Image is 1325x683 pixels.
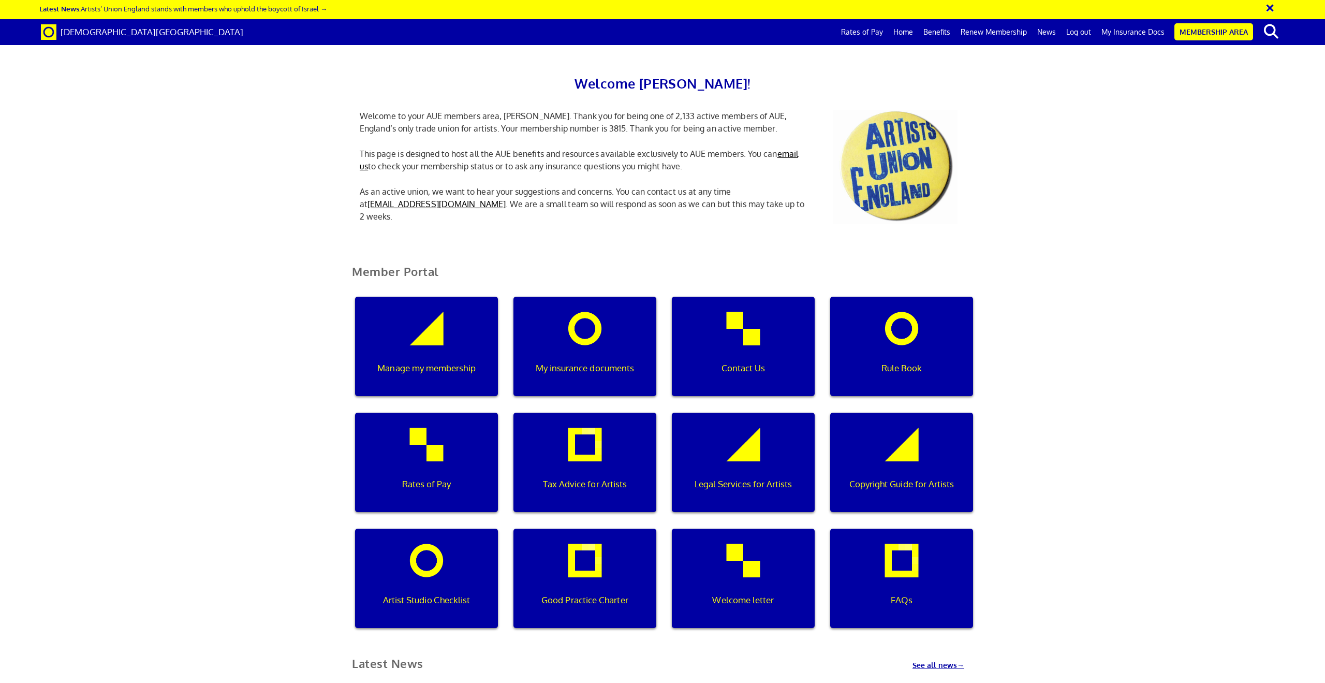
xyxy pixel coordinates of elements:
a: Legal Services for Artists [664,413,822,529]
p: As an active union, we want to hear your suggestions and concerns. You can contact us at any time... [352,185,818,223]
a: Latest News:Artists’ Union England stands with members who uphold the boycott of Israel → [39,4,327,13]
p: Copyright Guide for Artists [837,477,966,491]
a: My Insurance Docs [1096,19,1170,45]
a: News [1032,19,1061,45]
a: Manage my membership [347,297,506,413]
span: [DEMOGRAPHIC_DATA][GEOGRAPHIC_DATA] [61,26,243,37]
a: Renew Membership [955,19,1032,45]
p: Good Practice Charter [521,593,649,607]
p: Contact Us [679,361,807,375]
p: Manage my membership [362,361,491,375]
a: [EMAIL_ADDRESS][DOMAIN_NAME] [367,199,506,209]
p: Welcome to your AUE members area, [PERSON_NAME]. Thank you for being one of 2,133 active members ... [352,110,818,135]
p: FAQs [837,593,966,607]
a: Rates of Pay [836,19,888,45]
a: My insurance documents [506,297,664,413]
a: See all news→ [912,647,981,671]
a: Membership Area [1174,23,1253,40]
h2: Welcome [PERSON_NAME]! [352,72,973,94]
h2: Member Portal [344,265,981,290]
h2: Latest News [344,657,431,670]
p: Welcome letter [679,593,807,607]
a: Welcome letter [664,529,822,645]
p: My insurance documents [521,361,649,375]
p: This page is designed to host all the AUE benefits and resources available exclusively to AUE mem... [352,148,818,172]
a: Brand [DEMOGRAPHIC_DATA][GEOGRAPHIC_DATA] [33,19,251,45]
a: Artist Studio Checklist [347,529,506,645]
p: Artist Studio Checklist [362,593,491,607]
p: Rule Book [837,361,966,375]
p: Tax Advice for Artists [521,477,649,491]
a: Good Practice Charter [506,529,664,645]
a: Rates of Pay [347,413,506,529]
p: Legal Services for Artists [679,477,807,491]
strong: Latest News: [39,4,81,13]
a: Home [888,19,918,45]
button: search [1255,21,1287,42]
a: FAQs [822,529,981,645]
p: Rates of Pay [362,477,491,491]
a: Rule Book [822,297,981,413]
a: Copyright Guide for Artists [822,413,981,529]
a: Benefits [918,19,955,45]
a: Log out [1061,19,1096,45]
a: Tax Advice for Artists [506,413,664,529]
a: Contact Us [664,297,822,413]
